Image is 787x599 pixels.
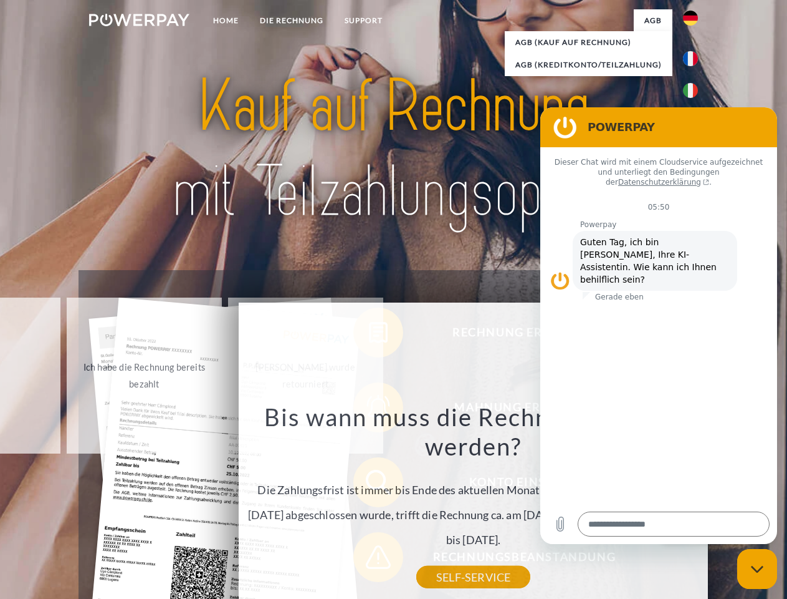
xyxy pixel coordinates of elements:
[74,359,214,392] div: Ich habe die Rechnung bereits bezahlt
[249,9,334,32] a: DIE RECHNUNG
[246,402,701,462] h3: Bis wann muss die Rechnung bezahlt werden?
[683,11,698,26] img: de
[737,549,777,589] iframe: Schaltfläche zum Öffnen des Messaging-Fensters; Konversation läuft
[505,31,672,54] a: AGB (Kauf auf Rechnung)
[683,51,698,66] img: fr
[119,60,668,239] img: title-powerpay_de.svg
[89,14,189,26] img: logo-powerpay-white.svg
[540,107,777,544] iframe: Messaging-Fenster
[634,9,672,32] a: agb
[416,566,530,588] a: SELF-SERVICE
[334,9,393,32] a: SUPPORT
[203,9,249,32] a: Home
[505,54,672,76] a: AGB (Kreditkonto/Teilzahlung)
[683,83,698,98] img: it
[246,402,701,577] div: Die Zahlungsfrist ist immer bis Ende des aktuellen Monats. Wenn die Bestellung z.B. am [DATE] abg...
